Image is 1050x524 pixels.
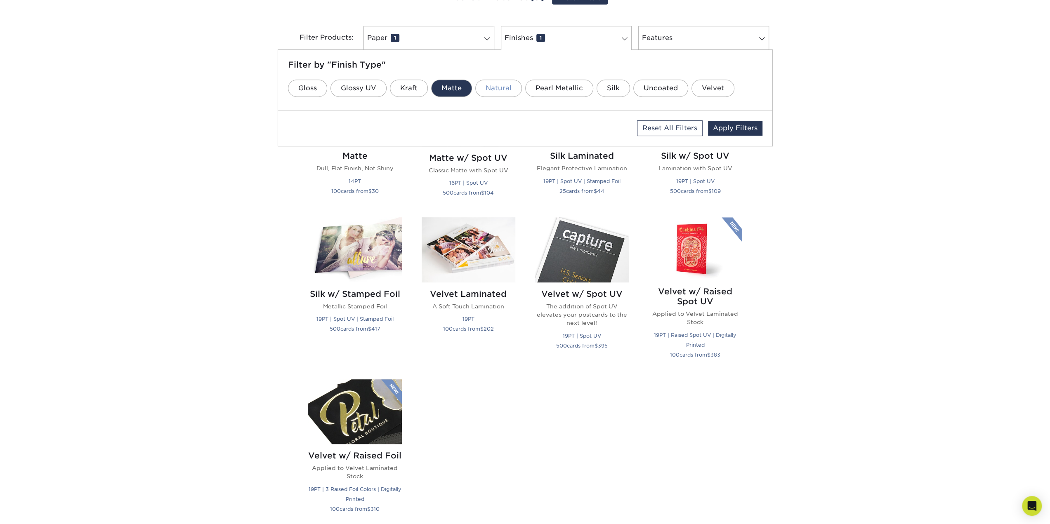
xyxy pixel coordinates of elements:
a: Natural [475,80,522,97]
a: Glossy UV [330,80,387,97]
span: 1 [536,34,545,42]
small: cards from [443,190,494,196]
a: Velvet Laminated Postcards Velvet Laminated A Soft Touch Lamination 19PT 100cards from$202 [422,217,515,369]
h2: Matte [308,151,402,161]
small: cards from [670,188,721,194]
small: 19PT | Spot UV [676,178,715,184]
span: $ [368,188,372,194]
a: Velvet w/ Raised Spot UV Postcards Velvet w/ Raised Spot UV Applied to Velvet Laminated Stock 19P... [649,217,742,369]
h2: Velvet w/ Spot UV [535,289,629,299]
small: 19PT | Spot UV | Stamped Foil [543,178,621,184]
span: 417 [371,326,380,332]
small: cards from [331,188,379,194]
a: Reset All Filters [637,120,703,136]
small: 19PT [462,316,474,322]
a: Silk w/ Stamped Foil Postcards Silk w/ Stamped Foil Metallic Stamped Foil 19PT | Spot UV | Stampe... [308,217,402,369]
small: 19PT | Raised Spot UV | Digitally Printed [654,332,736,348]
span: 25 [559,188,566,194]
small: 19PT | Spot UV [563,333,601,339]
img: New Product [722,217,742,242]
p: Applied to Velvet Laminated Stock [308,464,402,481]
span: 109 [712,188,721,194]
span: 44 [597,188,604,194]
small: cards from [330,326,380,332]
p: Dull, Flat Finish, Not Shiny [308,164,402,172]
p: The addition of Spot UV elevates your postcards to the next level! [535,302,629,327]
img: Velvet Laminated Postcards [422,217,515,282]
div: Filter Products: [278,26,360,50]
small: cards from [670,352,720,358]
p: Applied to Velvet Laminated Stock [649,310,742,327]
span: 395 [598,343,608,349]
img: Velvet w/ Raised Foil Postcards [308,379,402,444]
span: 202 [484,326,494,332]
span: 100 [443,326,453,332]
span: 100 [331,188,341,194]
div: Open Intercom Messenger [1022,496,1042,516]
span: 500 [670,188,681,194]
span: 100 [330,506,340,512]
small: cards from [559,188,604,194]
iframe: Google Customer Reviews [2,499,70,521]
a: Features [638,26,769,50]
h2: Velvet w/ Raised Spot UV [649,287,742,306]
h2: Matte w/ Spot UV [422,153,515,163]
p: Classic Matte with Spot UV [422,166,515,174]
p: Lamination with Spot UV [649,164,742,172]
span: 500 [443,190,453,196]
span: $ [367,506,370,512]
span: 383 [710,352,720,358]
small: cards from [556,343,608,349]
span: $ [480,326,484,332]
small: 14PT [349,178,361,184]
span: $ [595,343,598,349]
span: $ [707,352,710,358]
a: Apply Filters [708,121,762,136]
span: $ [708,188,712,194]
h2: Velvet w/ Raised Foil [308,451,402,461]
h2: Silk Laminated [535,151,629,161]
img: Silk w/ Stamped Foil Postcards [308,217,402,282]
span: 500 [556,343,567,349]
a: Velvet w/ Spot UV Postcards Velvet w/ Spot UV The addition of Spot UV elevates your postcards to ... [535,217,629,369]
a: Gloss [288,80,327,97]
h2: Velvet Laminated [422,289,515,299]
h2: Silk w/ Spot UV [649,151,742,161]
small: cards from [330,506,380,512]
span: 104 [484,190,494,196]
small: cards from [443,326,494,332]
p: Elegant Protective Lamination [535,164,629,172]
small: 16PT | Spot UV [449,180,488,186]
span: $ [368,326,371,332]
a: Uncoated [633,80,688,97]
h5: Filter by "Finish Type" [288,60,762,70]
a: Silk [597,80,630,97]
a: Matte [431,80,472,97]
h2: Silk w/ Stamped Foil [308,289,402,299]
a: Pearl Metallic [525,80,593,97]
span: $ [481,190,484,196]
small: 19PT | Spot UV | Stamped Foil [316,316,394,322]
span: 100 [670,352,680,358]
img: New Product [381,379,402,404]
small: 19PT | 3 Raised Foil Colors | Digitally Printed [309,486,401,502]
a: Finishes1 [501,26,632,50]
a: Velvet [691,80,734,97]
span: 30 [372,188,379,194]
p: A Soft Touch Lamination [422,302,515,310]
span: $ [594,188,597,194]
span: 500 [330,326,340,332]
a: Kraft [390,80,428,97]
img: Velvet w/ Raised Spot UV Postcards [649,217,742,280]
span: 310 [370,506,380,512]
a: Velvet w/ Raised Foil Postcards Velvet w/ Raised Foil Applied to Velvet Laminated Stock 19PT | 3 ... [308,379,402,524]
span: 1 [391,34,399,42]
p: Metallic Stamped Foil [308,302,402,310]
a: Paper1 [363,26,494,50]
img: Velvet w/ Spot UV Postcards [535,217,629,282]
